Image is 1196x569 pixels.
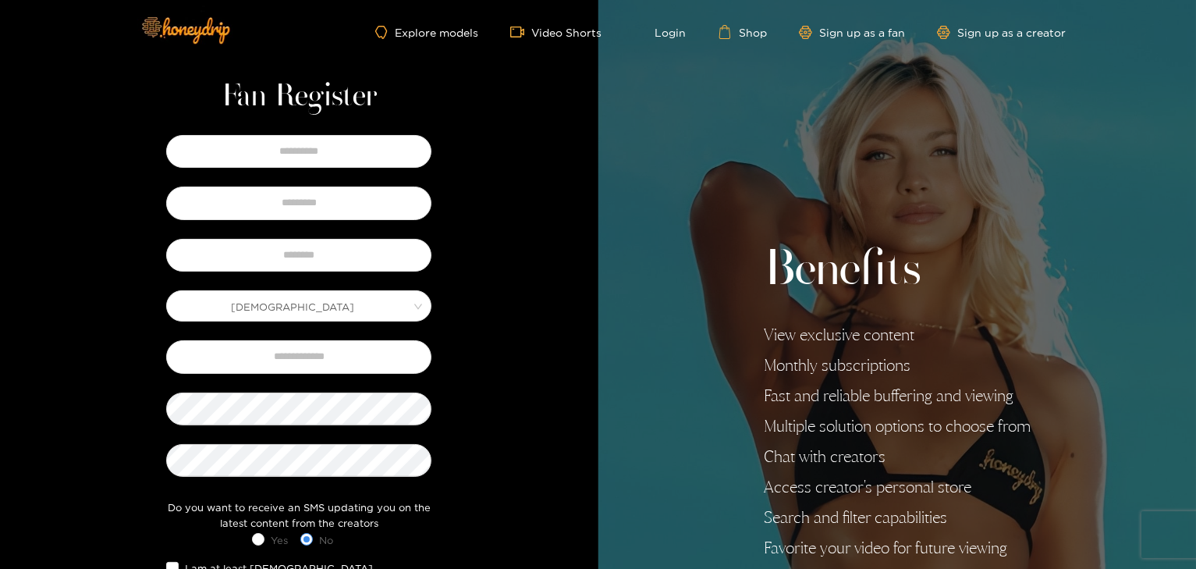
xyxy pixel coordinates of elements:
a: Video Shorts [510,25,602,39]
span: Yes [264,532,294,548]
li: Chat with creators [764,447,1031,466]
li: View exclusive content [764,325,1031,344]
li: Multiple solution options to choose from [764,417,1031,436]
li: Fast and reliable buffering and viewing [764,386,1031,405]
span: video-camera [510,25,532,39]
span: No [313,532,339,548]
li: Access creator's personal store [764,478,1031,496]
li: Favorite your video for future viewing [764,539,1031,557]
div: Do you want to receive an SMS updating you on the latest content from the creators [162,500,435,532]
a: Explore models [375,26,478,39]
a: Shop [718,25,768,39]
li: Monthly subscriptions [764,356,1031,375]
li: Search and filter capabilities [764,508,1031,527]
a: Sign up as a creator [937,26,1066,39]
a: Sign up as a fan [799,26,906,39]
h2: Benefits [764,241,1031,301]
h1: Fan Register [222,78,377,116]
a: Login [633,25,687,39]
span: Male [167,295,431,317]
